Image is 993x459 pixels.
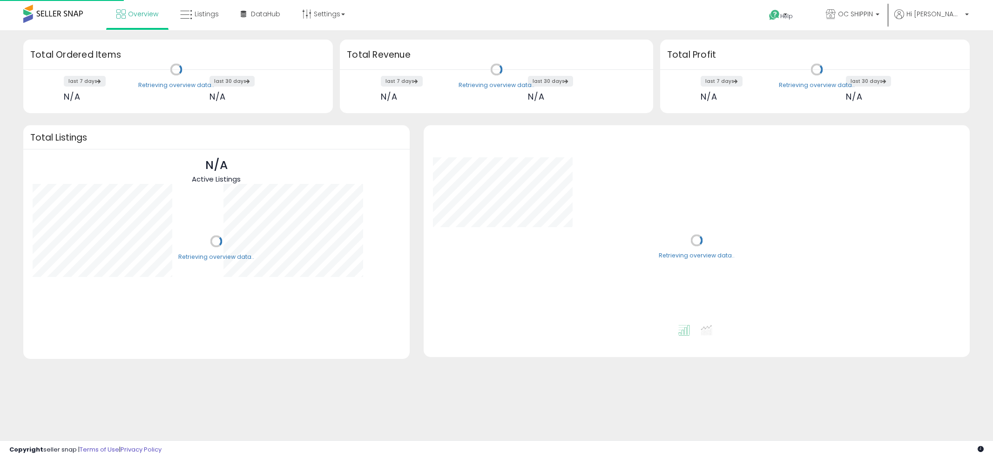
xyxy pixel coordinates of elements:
div: Retrieving overview data.. [659,252,735,260]
span: Help [780,12,793,20]
i: Get Help [769,9,780,21]
span: Overview [128,9,158,19]
a: Help [762,2,811,30]
div: Retrieving overview data.. [459,81,534,89]
div: Retrieving overview data.. [779,81,855,89]
div: Retrieving overview data.. [138,81,214,89]
span: OC SHIPPIN [838,9,873,19]
span: DataHub [251,9,280,19]
span: Listings [195,9,219,19]
span: Hi [PERSON_NAME] [906,9,962,19]
a: Hi [PERSON_NAME] [894,9,969,30]
div: Retrieving overview data.. [178,253,254,261]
